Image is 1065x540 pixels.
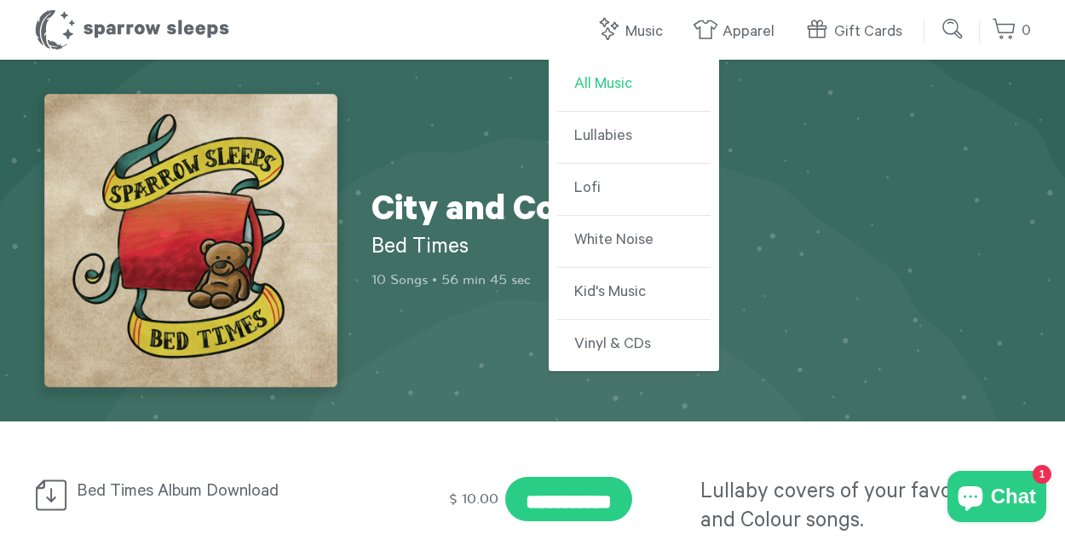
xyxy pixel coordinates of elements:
a: Gift Cards [804,14,911,50]
img: City and Colour - Bed Times [44,94,337,387]
div: Bed Times Album Download [34,477,344,513]
h1: Sparrow Sleeps [34,9,230,51]
a: All Music [557,60,711,112]
a: 0 [992,13,1031,49]
a: Vinyl & CDs [557,320,711,371]
span: Lullaby covers of your favorite City and Colour songs. [700,482,1028,535]
a: Apparel [693,14,783,50]
inbox-online-store-chat: Shopify online store chat [942,471,1051,526]
a: Kid's Music [557,268,711,320]
a: Lullabies [557,112,711,164]
a: Lofi [557,164,711,216]
a: Music [596,14,671,50]
a: White Noise [557,216,711,268]
h2: Bed Times [371,235,678,264]
input: Submit [936,12,970,46]
div: $ 10.00 [446,484,501,514]
p: 10 Songs • 56 min 45 sec [371,270,678,289]
h1: City and Colour [371,192,678,235]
